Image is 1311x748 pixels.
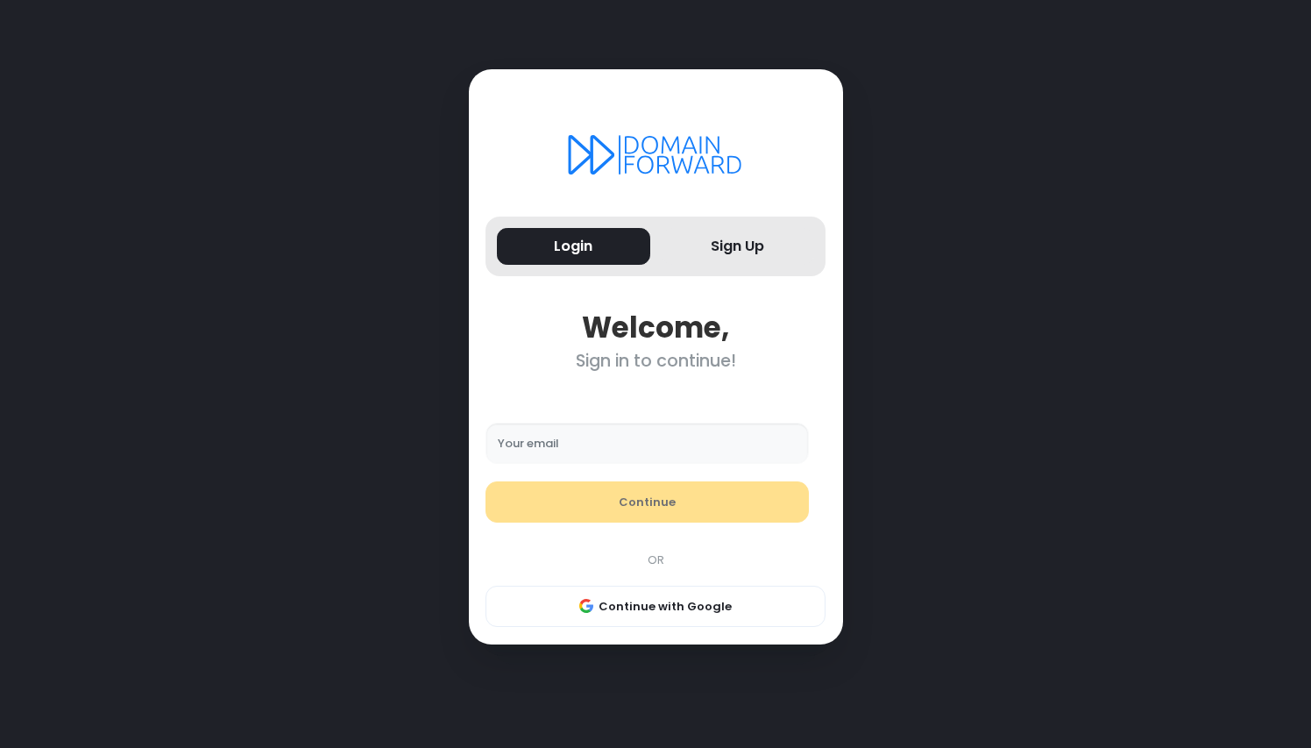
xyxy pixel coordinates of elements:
div: OR [477,552,834,569]
button: Sign Up [662,228,815,266]
button: Continue with Google [485,586,826,628]
div: Sign in to continue! [485,351,826,371]
button: Login [497,228,650,266]
div: Welcome, [485,310,826,345]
